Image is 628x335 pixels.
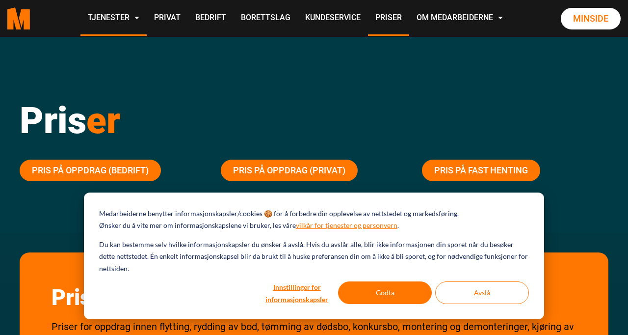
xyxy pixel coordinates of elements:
[99,220,399,232] p: Ønsker du å vite mer om informasjonskapslene vi bruker, les våre .
[259,281,335,304] button: Innstillinger for informasjonskapsler
[99,239,529,275] p: Du kan bestemme selv hvilke informasjonskapsler du ønsker å avslå. Hvis du avslår alle, blir ikke...
[188,1,234,36] a: Bedrift
[80,1,147,36] a: Tjenester
[561,8,621,29] a: Minside
[368,1,409,36] a: Priser
[409,1,510,36] a: Om Medarbeiderne
[298,1,368,36] a: Kundeservice
[20,98,608,142] h1: Pris
[338,281,432,304] button: Godta
[221,160,358,181] a: Pris på oppdrag (Privat)
[86,99,120,142] span: er
[422,160,540,181] a: Pris på fast henting
[99,208,459,220] p: Medarbeiderne benytter informasjonskapsler/cookies 🍪 for å forbedre din opplevelse av nettstedet ...
[20,160,161,181] a: Pris på oppdrag (Bedrift)
[147,1,188,36] a: Privat
[435,281,529,304] button: Avslå
[296,220,397,232] a: vilkår for tjenester og personvern
[234,1,298,36] a: Borettslag
[52,284,576,311] h2: Priser på
[84,193,544,319] div: Cookie banner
